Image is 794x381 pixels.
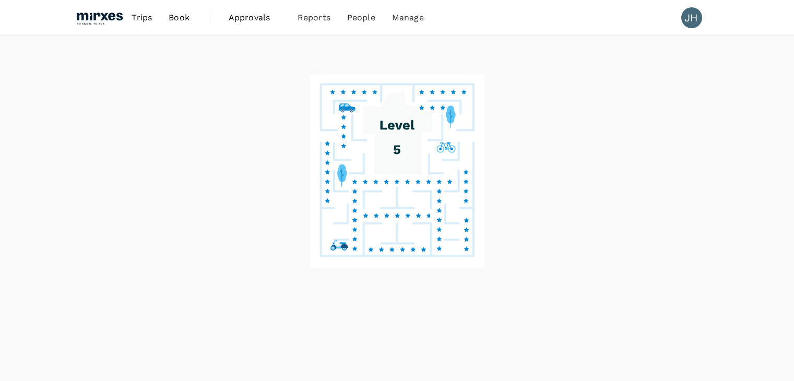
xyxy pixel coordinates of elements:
[392,11,424,24] span: Manage
[298,11,330,24] span: Reports
[229,11,281,24] span: Approvals
[347,11,375,24] span: People
[76,6,124,29] img: Mirxes Holding Pte Ltd
[132,11,152,24] span: Trips
[681,7,702,28] div: JH
[169,11,189,24] span: Book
